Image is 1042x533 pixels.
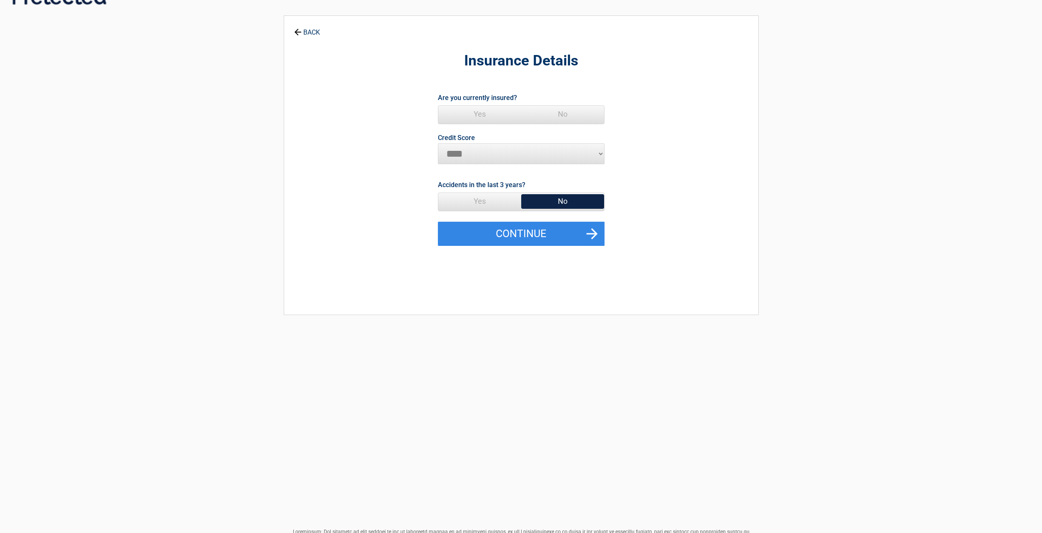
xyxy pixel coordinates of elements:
span: No [521,193,604,210]
label: Accidents in the last 3 years? [438,179,525,190]
span: Yes [438,106,521,123]
button: Continue [438,222,605,246]
span: Yes [438,193,521,210]
a: BACK [292,21,322,36]
span: No [521,106,604,123]
label: Credit Score [438,135,475,141]
label: Are you currently insured? [438,92,517,103]
h2: Insurance Details [330,51,712,71]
